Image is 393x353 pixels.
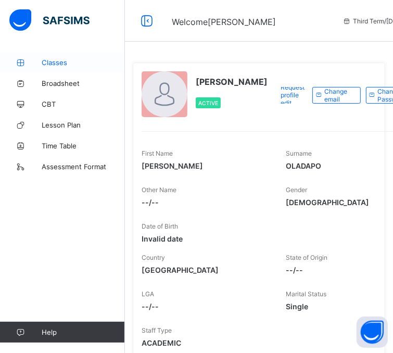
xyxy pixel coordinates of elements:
[142,222,178,230] span: Date of Birth
[286,290,327,298] span: Marital Status
[142,326,172,334] span: Staff Type
[42,100,125,108] span: CBT
[42,162,125,171] span: Assessment Format
[142,234,271,243] span: Invalid date
[42,58,125,67] span: Classes
[196,77,268,87] span: [PERSON_NAME]
[172,17,276,27] span: Welcome [PERSON_NAME]
[286,254,328,261] span: State of Origin
[142,254,165,261] span: Country
[42,121,125,129] span: Lesson Plan
[142,161,271,170] span: [PERSON_NAME]
[142,266,271,274] span: [GEOGRAPHIC_DATA]
[286,186,308,194] span: Gender
[142,290,154,298] span: LGA
[9,9,90,31] img: safsims
[198,100,218,106] span: Active
[142,338,271,347] span: ACADEMIC
[42,79,125,87] span: Broadsheet
[42,142,125,150] span: Time Table
[281,83,305,107] span: Request profile edit
[286,149,312,157] span: Surname
[357,317,388,348] button: Open asap
[142,186,176,194] span: Other Name
[42,328,124,336] span: Help
[142,302,271,311] span: --/--
[142,198,271,207] span: --/--
[142,149,173,157] span: First Name
[324,87,352,103] span: Change email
